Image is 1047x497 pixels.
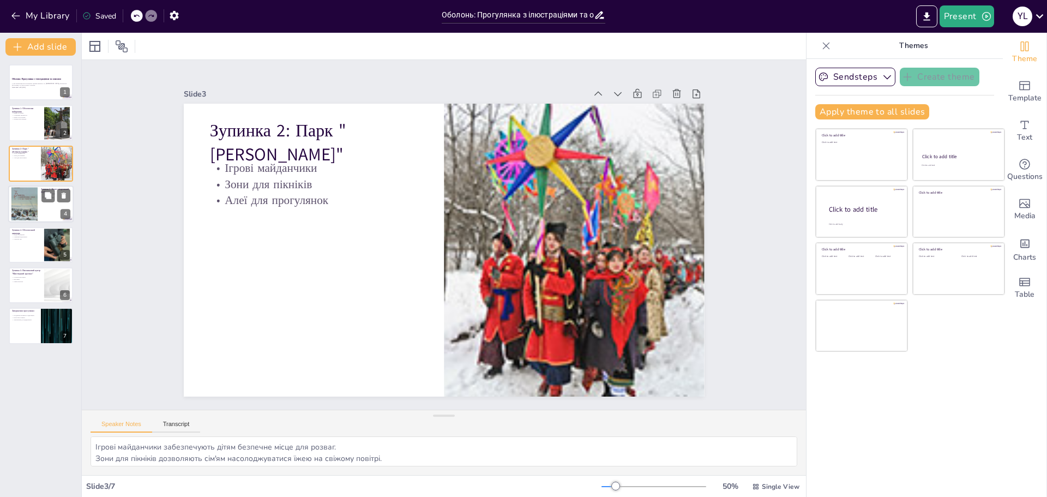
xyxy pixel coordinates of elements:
[815,68,895,86] button: Sendsteps
[12,87,70,89] p: Generated with [URL]
[60,250,70,260] div: 5
[1013,252,1036,264] span: Charts
[1003,33,1046,72] div: Change the overall theme
[60,169,70,178] div: 3
[1003,111,1046,151] div: Add text boxes
[9,146,73,182] div: https://cdn.sendsteps.com/images/logo/sendsteps_logo_white.pnghttps://cdn.sendsteps.com/images/lo...
[91,436,797,466] textarea: Ігрові майданчики забезпечують дітям безпечне місце для розваг. Зони для пікніків дозволяють сім'...
[516,20,607,233] p: Зупинка 2: Парк "[PERSON_NAME]"
[57,189,70,202] button: Delete Slide
[1008,92,1042,104] span: Template
[961,255,996,258] div: Click to add text
[900,68,979,86] button: Create theme
[12,152,38,154] p: Ігрові майданчики
[849,255,873,258] div: Click to add text
[1014,210,1036,222] span: Media
[547,8,641,404] div: Slide 3
[822,247,900,252] div: Click to add title
[835,33,992,59] p: Themes
[919,190,997,195] div: Click to add title
[12,77,61,80] strong: Оболонь: Прогулянка з ілюстраціями та описами
[1003,72,1046,111] div: Add ready made slides
[875,255,900,258] div: Click to add text
[822,141,900,144] div: Click to add text
[717,481,743,492] div: 50 %
[507,18,566,225] p: Ігрові майданчики
[916,5,937,27] button: Export to PowerPoint
[12,278,41,280] p: Виставки
[91,421,152,433] button: Speaker Notes
[60,331,70,341] div: 7
[1013,5,1032,27] button: Y L
[12,157,38,159] p: Алеї для прогулянок
[12,233,41,236] p: Водні атракціони
[12,280,41,283] p: Майстер-класи
[12,236,41,238] p: Сімейний відпочинок
[829,223,898,225] div: Click to add body
[41,195,70,197] p: Майстер-класи
[60,128,70,138] div: 2
[12,277,41,279] p: Сучасне мистецтво
[822,255,846,258] div: Click to add text
[12,154,38,157] p: Зони для пікніків
[491,15,550,222] p: Зони для пікніків
[115,40,128,53] span: Position
[12,107,41,113] p: Зупинка 1: Оболонська набережна
[1017,131,1032,143] span: Text
[1003,190,1046,229] div: Add images, graphics, shapes or video
[475,11,534,218] p: Алеї для прогулянок
[9,227,73,263] div: https://cdn.sendsteps.com/images/logo/sendsteps_logo_white.pnghttps://cdn.sendsteps.com/images/lo...
[822,133,900,137] div: Click to add title
[8,7,74,25] button: My Library
[829,205,899,214] div: Click to add title
[12,238,41,240] p: Спекотні дні
[12,112,41,114] p: Види на Дніпро
[919,247,997,252] div: Click to add title
[12,116,41,118] p: Кафе та ресторани
[12,317,38,319] p: Культурні розваги
[86,38,104,55] div: Layout
[922,153,995,160] div: Click to add title
[12,269,41,275] p: Зупинка 5: Виставковий центр "Мистецький арсенал"
[12,229,41,235] p: Зупинка 4: Оболонський аквапарк
[9,308,73,344] div: 7
[82,11,116,21] div: Saved
[12,114,41,116] p: Спортивні активності
[8,185,74,223] div: https://cdn.sendsteps.com/images/logo/sendsteps_logo_white.pnghttps://cdn.sendsteps.com/images/lo...
[9,267,73,303] div: https://cdn.sendsteps.com/images/logo/sendsteps_logo_white.pnghttps://cdn.sendsteps.com/images/lo...
[41,188,70,194] p: Зупинка 3: Кінно-спортивний клуб
[60,87,70,97] div: 1
[41,193,70,195] p: Дослідження коней
[12,319,38,321] p: Запрошення до відвідування
[5,38,76,56] button: Add slide
[61,209,70,219] div: 4
[922,164,994,167] div: Click to add text
[442,7,594,23] input: Insert title
[9,105,73,141] div: https://cdn.sendsteps.com/images/logo/sendsteps_logo_white.pnghttps://cdn.sendsteps.com/images/lo...
[762,482,799,491] span: Single View
[12,118,41,120] p: Оренда велосипедів
[41,189,55,202] button: Duplicate Slide
[12,82,70,86] p: У цій презентації ми розглянемо цікавий маршрут по [GEOGRAPHIC_DATA], включаючи фотознімки та опи...
[41,197,70,199] p: Катання на конях
[940,5,994,27] button: Present
[86,481,601,492] div: Slide 3 / 7
[60,290,70,300] div: 6
[12,315,38,317] p: Поєднання активного відпочинку
[1003,151,1046,190] div: Get real-time input from your audience
[152,421,201,433] button: Transcript
[1012,53,1037,65] span: Theme
[815,104,929,119] button: Apply theme to all slides
[1015,289,1034,301] span: Table
[1007,171,1043,183] span: Questions
[12,147,38,153] p: Зупинка 2: Парк "[PERSON_NAME]"
[1003,268,1046,308] div: Add a table
[1003,229,1046,268] div: Add charts and graphs
[12,310,38,313] p: Завершення прогулянки
[1013,7,1032,26] div: Y L
[919,255,953,258] div: Click to add text
[9,64,73,100] div: https://cdn.sendsteps.com/images/logo/sendsteps_logo_white.pnghttps://cdn.sendsteps.com/images/lo...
